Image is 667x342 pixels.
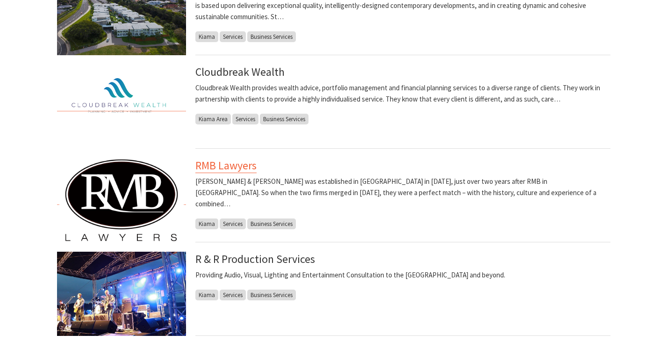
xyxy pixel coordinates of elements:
[220,31,246,42] span: Services
[195,269,610,281] p: Providing Audio, Visual, Lighting and Entertainment Consultation to the [GEOGRAPHIC_DATA] and bey...
[232,114,258,124] span: Services
[220,218,246,229] span: Services
[260,114,308,124] span: Business Services
[195,290,218,300] span: Kiama
[195,218,218,229] span: Kiama
[195,158,257,173] a: RMB Lawyers
[195,31,218,42] span: Kiama
[195,82,610,105] p: Cloudbreak Wealth provides wealth advice, portfolio management and financial planning services to...
[195,252,315,266] a: R & R Production Services
[247,290,296,300] span: Business Services
[220,290,246,300] span: Services
[195,114,231,124] span: Kiama Area
[247,218,296,229] span: Business Services
[195,176,610,210] p: [PERSON_NAME] & [PERSON_NAME] was established in [GEOGRAPHIC_DATA] in [DATE], just over two years...
[195,65,285,79] a: Cloudbreak Wealth
[247,31,296,42] span: Business Services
